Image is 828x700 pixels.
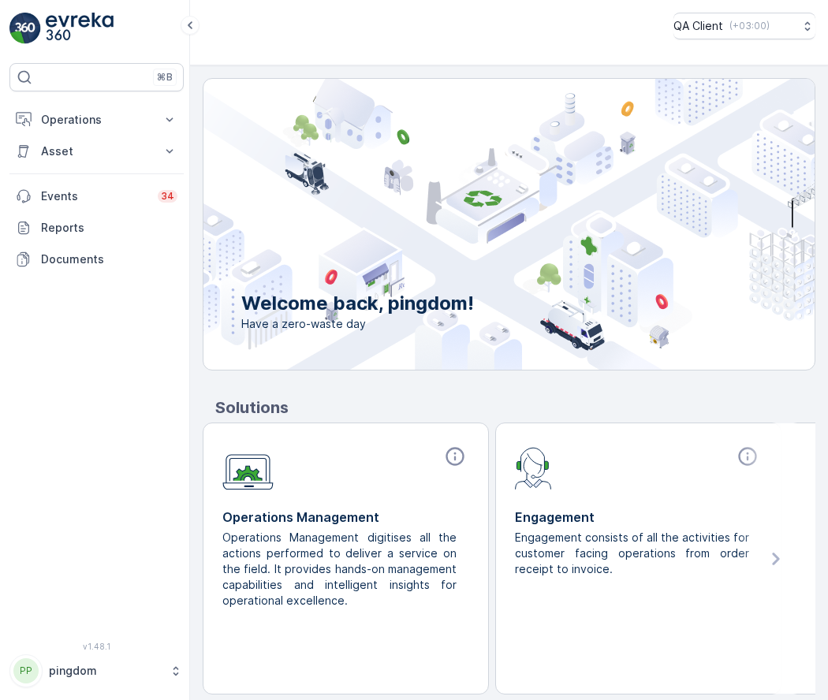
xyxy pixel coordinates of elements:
button: Asset [9,136,184,167]
img: logo_light-DOdMpM7g.png [46,13,114,44]
p: Documents [41,251,177,267]
a: Reports [9,212,184,244]
p: Operations Management [222,508,469,527]
p: ( +03:00 ) [729,20,770,32]
p: 34 [161,190,174,203]
p: pingdom [49,663,162,679]
div: PP [13,658,39,683]
button: PPpingdom [9,654,184,687]
button: QA Client(+03:00) [673,13,815,39]
a: Events34 [9,181,184,212]
p: Engagement consists of all the activities for customer facing operations from order receipt to in... [515,530,749,577]
p: Welcome back, pingdom! [241,291,474,316]
p: Solutions [215,396,815,419]
a: Documents [9,244,184,275]
p: Operations Management digitises all the actions performed to deliver a service on the field. It p... [222,530,457,609]
p: QA Client [673,18,723,34]
p: Events [41,188,148,204]
button: Operations [9,104,184,136]
p: Engagement [515,508,762,527]
span: Have a zero-waste day [241,316,474,332]
img: city illustration [132,79,815,370]
img: logo [9,13,41,44]
p: Asset [41,143,152,159]
p: Reports [41,220,177,236]
img: module-icon [515,445,552,490]
img: module-icon [222,445,274,490]
span: v 1.48.1 [9,642,184,651]
p: Operations [41,112,152,128]
p: ⌘B [157,71,173,84]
